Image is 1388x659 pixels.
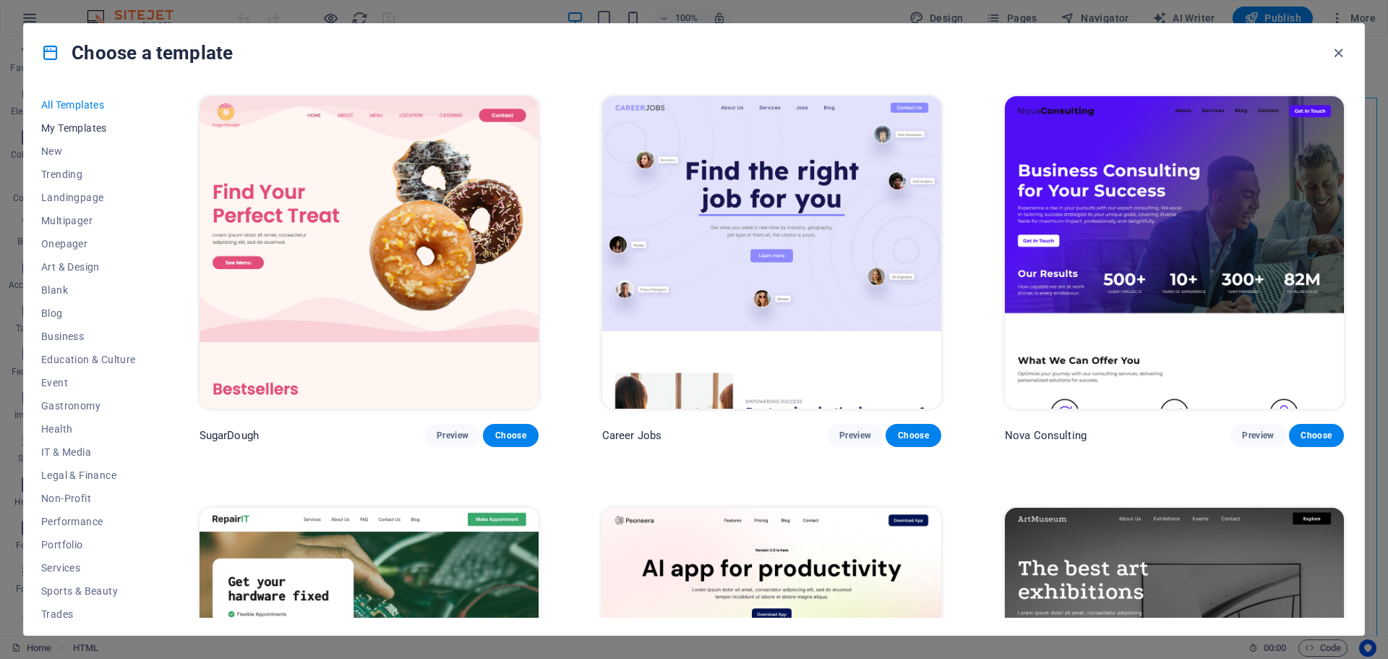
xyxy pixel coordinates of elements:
[41,423,136,435] span: Health
[41,608,136,620] span: Trades
[41,192,136,203] span: Landingpage
[200,96,539,409] img: SugarDough
[602,428,662,443] p: Career Jobs
[1005,96,1344,409] img: Nova Consulting
[41,464,136,487] button: Legal & Finance
[483,424,538,447] button: Choose
[41,354,136,365] span: Education & Culture
[41,302,136,325] button: Blog
[41,469,136,481] span: Legal & Finance
[897,430,929,441] span: Choose
[1230,424,1285,447] button: Preview
[41,331,136,342] span: Business
[41,394,136,417] button: Gastronomy
[41,284,136,296] span: Blank
[41,140,136,163] button: New
[41,325,136,348] button: Business
[41,400,136,412] span: Gastronomy
[41,516,136,527] span: Performance
[494,430,526,441] span: Choose
[41,441,136,464] button: IT & Media
[41,371,136,394] button: Event
[41,261,136,273] span: Art & Design
[1289,424,1344,447] button: Choose
[437,430,468,441] span: Preview
[41,99,136,111] span: All Templates
[41,307,136,319] span: Blog
[200,428,259,443] p: SugarDough
[41,122,136,134] span: My Templates
[41,603,136,626] button: Trades
[1005,428,1087,443] p: Nova Consulting
[41,539,136,550] span: Portfolio
[41,93,136,116] button: All Templates
[41,579,136,603] button: Sports & Beauty
[41,169,136,180] span: Trending
[41,446,136,458] span: IT & Media
[828,424,883,447] button: Preview
[425,424,480,447] button: Preview
[41,377,136,388] span: Event
[1301,430,1332,441] span: Choose
[41,41,233,64] h4: Choose a template
[886,424,941,447] button: Choose
[41,116,136,140] button: My Templates
[602,96,941,409] img: Career Jobs
[41,215,136,226] span: Multipager
[41,279,136,302] button: Blank
[41,232,136,255] button: Onepager
[41,348,136,371] button: Education & Culture
[41,209,136,232] button: Multipager
[41,493,136,504] span: Non-Profit
[41,163,136,186] button: Trending
[41,238,136,250] span: Onepager
[41,510,136,533] button: Performance
[839,430,871,441] span: Preview
[41,556,136,579] button: Services
[41,562,136,574] span: Services
[41,417,136,441] button: Health
[41,533,136,556] button: Portfolio
[41,186,136,209] button: Landingpage
[41,487,136,510] button: Non-Profit
[1242,430,1274,441] span: Preview
[41,585,136,597] span: Sports & Beauty
[41,255,136,279] button: Art & Design
[41,145,136,157] span: New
